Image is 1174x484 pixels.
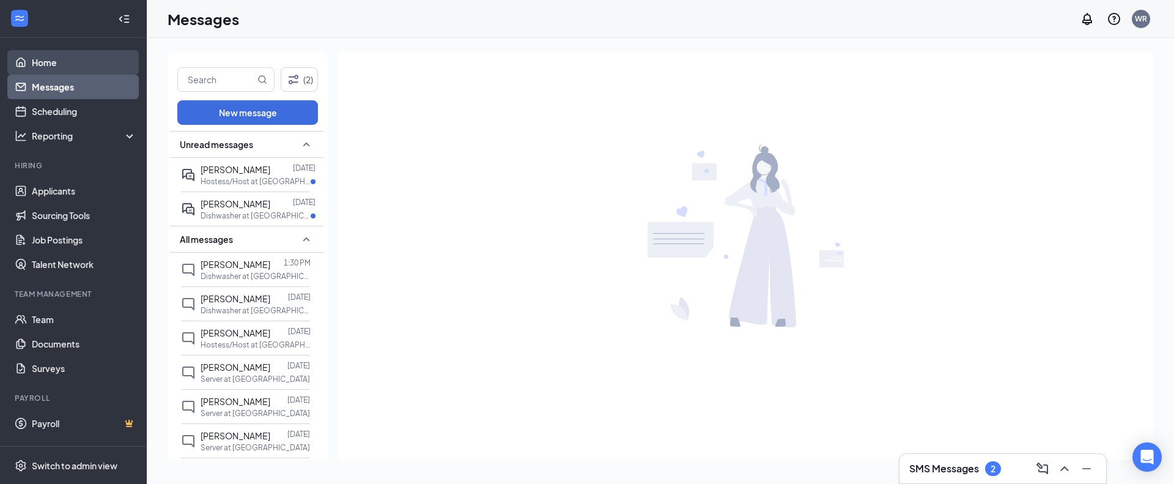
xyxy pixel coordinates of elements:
svg: ChatInactive [181,297,196,311]
svg: Filter [286,72,301,87]
svg: ChevronUp [1057,461,1072,476]
p: Dishwasher at [GEOGRAPHIC_DATA] [201,305,311,316]
div: Reporting [32,130,137,142]
svg: SmallChevronUp [299,137,314,152]
p: Server at [GEOGRAPHIC_DATA] [201,442,310,453]
svg: SmallChevronUp [299,232,314,247]
svg: Notifications [1080,12,1095,26]
a: Messages [32,75,136,99]
svg: ActiveDoubleChat [181,168,196,182]
svg: WorkstreamLogo [13,12,26,24]
span: [PERSON_NAME] [201,164,270,175]
p: [DATE] [287,429,310,439]
p: [DATE] [288,326,311,337]
div: Payroll [15,393,134,403]
p: Dishwasher at [GEOGRAPHIC_DATA] [201,210,311,221]
p: [DATE] [288,292,311,302]
a: Job Postings [32,228,136,252]
div: Switch to admin view [32,460,117,472]
p: Server at [GEOGRAPHIC_DATA] [201,408,310,419]
a: Team [32,307,136,332]
svg: Settings [15,460,27,472]
svg: MagnifyingGlass [257,75,267,84]
div: Team Management [15,289,134,299]
div: Hiring [15,160,134,171]
span: [PERSON_NAME] [201,327,270,338]
svg: ActiveDoubleChat [181,202,196,217]
p: 1:30 PM [284,258,311,268]
h3: SMS Messages [909,462,979,475]
a: Home [32,50,136,75]
span: [PERSON_NAME] [201,396,270,407]
a: Scheduling [32,99,136,124]
div: WR [1135,13,1147,24]
svg: Collapse [118,13,130,25]
svg: ChatInactive [181,331,196,346]
svg: Analysis [15,130,27,142]
p: Server at [GEOGRAPHIC_DATA] [201,374,310,384]
svg: QuestionInfo [1107,12,1121,26]
p: Hostess/Host at [GEOGRAPHIC_DATA] [201,340,311,350]
span: [PERSON_NAME] [201,259,270,270]
svg: ChatInactive [181,262,196,277]
a: Documents [32,332,136,356]
button: New message [177,100,318,125]
span: Unread messages [180,138,253,151]
input: Search [178,68,255,91]
span: [PERSON_NAME] [201,198,270,209]
p: [DATE] [293,197,316,207]
div: Open Intercom Messenger [1132,442,1162,472]
a: PayrollCrown [32,411,136,436]
svg: ChatInactive [181,434,196,449]
p: Hostess/Host at [GEOGRAPHIC_DATA] [201,176,311,187]
svg: Minimize [1079,461,1094,476]
button: Minimize [1077,459,1096,478]
p: [DATE] [287,360,310,371]
svg: ChatInactive [181,400,196,414]
p: Dishwasher at [GEOGRAPHIC_DATA] [201,271,311,281]
p: [DATE] [293,163,316,173]
p: [DATE] [287,395,310,405]
span: [PERSON_NAME] [201,362,270,373]
a: Applicants [32,179,136,203]
a: Surveys [32,356,136,381]
svg: ComposeMessage [1035,461,1050,476]
button: ComposeMessage [1033,459,1052,478]
svg: ChatInactive [181,365,196,380]
h1: Messages [168,9,239,29]
button: ChevronUp [1055,459,1074,478]
span: All messages [180,233,233,245]
a: Sourcing Tools [32,203,136,228]
div: 2 [991,464,995,474]
span: [PERSON_NAME] [201,430,270,441]
span: [PERSON_NAME] [201,293,270,304]
a: Talent Network [32,252,136,277]
button: Filter (2) [281,67,318,92]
